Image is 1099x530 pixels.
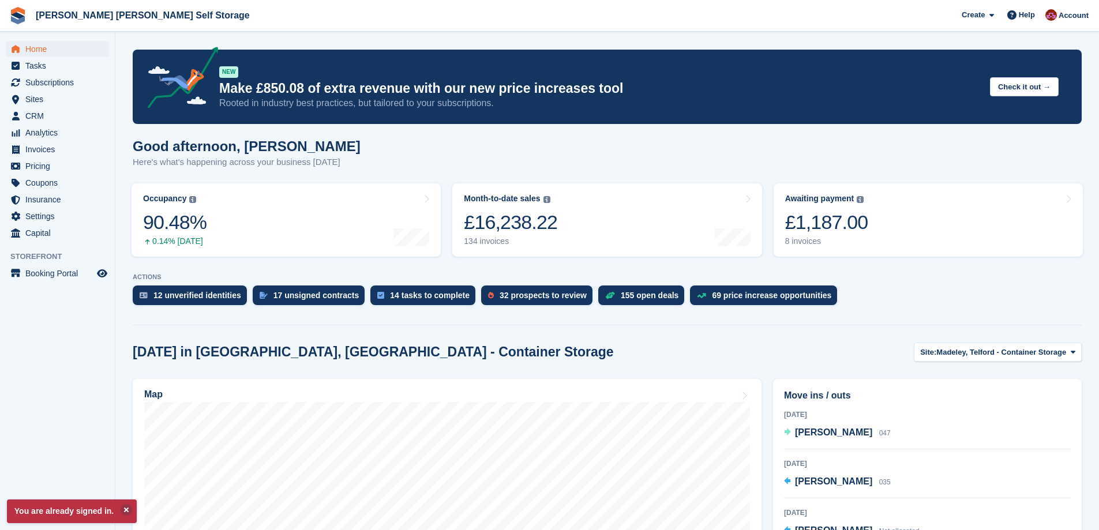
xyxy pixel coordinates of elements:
[962,9,985,21] span: Create
[95,266,109,280] a: Preview store
[795,427,872,437] span: [PERSON_NAME]
[785,211,868,234] div: £1,187.00
[605,291,615,299] img: deal-1b604bf984904fb50ccaf53a9ad4b4a5d6e5aea283cecdc64d6e3604feb123c2.svg
[6,141,109,157] a: menu
[10,251,115,262] span: Storefront
[857,196,864,203] img: icon-info-grey-7440780725fd019a000dd9b08b2336e03edf1995a4989e88bcd33f0948082b44.svg
[6,225,109,241] a: menu
[25,175,95,191] span: Coupons
[1045,9,1057,21] img: Ben Spickernell
[452,183,762,257] a: Month-to-date sales £16,238.22 134 invoices
[25,208,95,224] span: Settings
[464,211,557,234] div: £16,238.22
[6,175,109,191] a: menu
[784,475,891,490] a: [PERSON_NAME] 035
[1059,10,1089,21] span: Account
[784,409,1071,420] div: [DATE]
[6,208,109,224] a: menu
[785,194,854,204] div: Awaiting payment
[784,389,1071,403] h2: Move ins / outs
[132,183,441,257] a: Occupancy 90.48% 0.14% [DATE]
[370,285,481,311] a: 14 tasks to complete
[481,285,598,311] a: 32 prospects to review
[219,97,981,110] p: Rooted in industry best practices, but tailored to your subscriptions.
[260,292,268,299] img: contract_signature_icon-13c848040528278c33f63329250d36e43548de30e8caae1d1a13099fd9432cc5.svg
[6,158,109,174] a: menu
[690,285,843,311] a: 69 price increase opportunities
[390,291,470,300] div: 14 tasks to complete
[31,6,254,25] a: [PERSON_NAME] [PERSON_NAME] Self Storage
[784,426,891,441] a: [PERSON_NAME] 047
[143,211,207,234] div: 90.48%
[133,138,361,154] h1: Good afternoon, [PERSON_NAME]
[6,74,109,91] a: menu
[784,508,1071,518] div: [DATE]
[6,125,109,141] a: menu
[6,108,109,124] a: menu
[879,478,891,486] span: 035
[6,91,109,107] a: menu
[25,265,95,281] span: Booking Portal
[464,194,540,204] div: Month-to-date sales
[500,291,587,300] div: 32 prospects to review
[189,196,196,203] img: icon-info-grey-7440780725fd019a000dd9b08b2336e03edf1995a4989e88bcd33f0948082b44.svg
[133,344,614,360] h2: [DATE] in [GEOGRAPHIC_DATA], [GEOGRAPHIC_DATA] - Container Storage
[9,7,27,24] img: stora-icon-8386f47178a22dfd0bd8f6a31ec36ba5ce8667c1dd55bd0f319d3a0aa187defe.svg
[936,347,1066,358] span: Madeley, Telford - Container Storage
[6,41,109,57] a: menu
[543,196,550,203] img: icon-info-grey-7440780725fd019a000dd9b08b2336e03edf1995a4989e88bcd33f0948082b44.svg
[712,291,831,300] div: 69 price increase opportunities
[697,293,706,298] img: price_increase_opportunities-93ffe204e8149a01c8c9dc8f82e8f89637d9d84a8eef4429ea346261dce0b2c0.svg
[795,476,872,486] span: [PERSON_NAME]
[377,292,384,299] img: task-75834270c22a3079a89374b754ae025e5fb1db73e45f91037f5363f120a921f8.svg
[273,291,359,300] div: 17 unsigned contracts
[25,125,95,141] span: Analytics
[140,292,148,299] img: verify_identity-adf6edd0f0f0b5bbfe63781bf79b02c33cf7c696d77639b501bdc392416b5a36.svg
[7,499,137,523] p: You are already signed in.
[25,141,95,157] span: Invoices
[133,156,361,169] p: Here's what's happening across your business [DATE]
[143,236,207,246] div: 0.14% [DATE]
[25,74,95,91] span: Subscriptions
[25,41,95,57] span: Home
[153,291,241,300] div: 12 unverified identities
[25,225,95,241] span: Capital
[143,194,186,204] div: Occupancy
[488,292,494,299] img: prospect-51fa495bee0391a8d652442698ab0144808aea92771e9ea1ae160a38d050c398.svg
[253,285,371,311] a: 17 unsigned contracts
[920,347,936,358] span: Site:
[774,183,1083,257] a: Awaiting payment £1,187.00 8 invoices
[598,285,690,311] a: 155 open deals
[785,236,868,246] div: 8 invoices
[464,236,557,246] div: 134 invoices
[133,273,1082,281] p: ACTIONS
[219,66,238,78] div: NEW
[25,108,95,124] span: CRM
[144,389,163,400] h2: Map
[621,291,678,300] div: 155 open deals
[6,58,109,74] a: menu
[133,285,253,311] a: 12 unverified identities
[879,429,891,437] span: 047
[1019,9,1035,21] span: Help
[25,191,95,208] span: Insurance
[25,58,95,74] span: Tasks
[784,458,1071,469] div: [DATE]
[990,77,1059,96] button: Check it out →
[6,265,109,281] a: menu
[914,343,1082,362] button: Site: Madeley, Telford - Container Storage
[25,158,95,174] span: Pricing
[138,47,219,112] img: price-adjustments-announcement-icon-8257ccfd72463d97f412b2fc003d46551f7dbcb40ab6d574587a9cd5c0d94...
[219,80,981,97] p: Make £850.08 of extra revenue with our new price increases tool
[6,191,109,208] a: menu
[25,91,95,107] span: Sites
